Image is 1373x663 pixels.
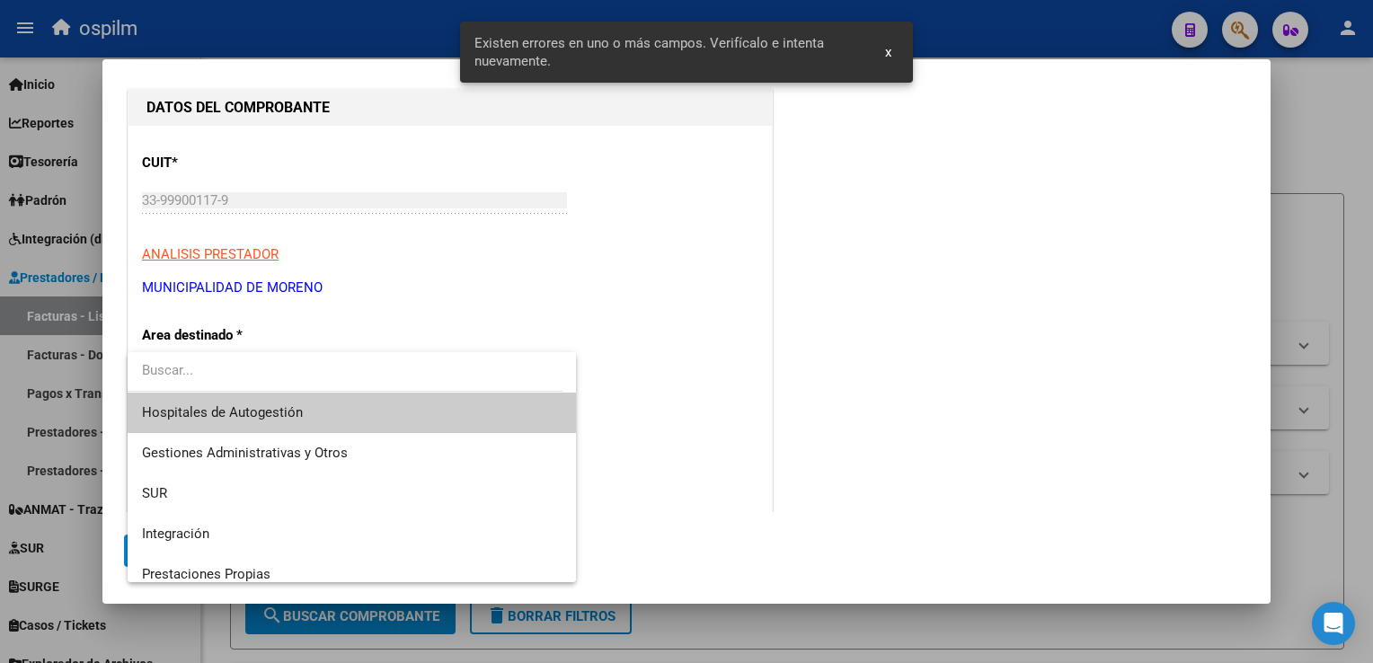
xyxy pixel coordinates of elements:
[142,566,270,582] span: Prestaciones Propias
[142,404,303,420] span: Hospitales de Autogestión
[142,445,348,461] span: Gestiones Administrativas y Otros
[142,526,209,542] span: Integración
[128,350,562,391] input: dropdown search
[1312,602,1355,645] div: Open Intercom Messenger
[142,485,167,501] span: SUR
